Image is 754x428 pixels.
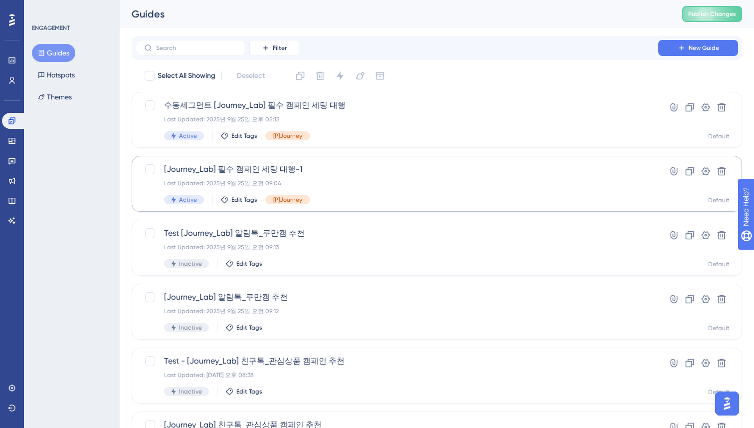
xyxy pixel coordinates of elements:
div: Default [708,324,730,332]
span: Need Help? [23,2,62,14]
div: Last Updated: 2025년 9월 25일 오후 05:13 [164,115,630,123]
button: Deselect [228,67,274,85]
span: Edit Tags [236,260,262,268]
div: Last Updated: 2025년 9월 25일 오전 09:04 [164,179,630,187]
div: Default [708,260,730,268]
div: Guides [132,7,657,21]
span: Inactive [179,260,202,268]
div: ENGAGEMENT [32,24,70,32]
iframe: UserGuiding AI Assistant Launcher [712,389,742,419]
span: [Journey_Lab] 알림톡_쿠만캠 추천 [164,291,630,303]
div: Default [708,132,730,140]
button: Filter [249,40,299,56]
span: 수동세그먼트 [Journey_Lab] 필수 캠페인 세팅 대행 [164,99,630,111]
div: Last Updated: [DATE] 오후 08:38 [164,371,630,379]
div: Last Updated: 2025년 9월 25일 오전 09:12 [164,307,630,315]
span: Active [179,196,197,204]
span: Publish Changes [688,10,736,18]
span: [P]Journey [273,196,302,204]
span: Filter [273,44,287,52]
span: Inactive [179,388,202,396]
button: Themes [32,88,78,106]
div: Last Updated: 2025년 9월 25일 오전 09:13 [164,243,630,251]
span: Select All Showing [158,70,215,82]
button: New Guide [658,40,738,56]
span: Deselect [237,70,265,82]
button: Edit Tags [225,260,262,268]
span: Test [Journey_Lab] 알림톡_쿠만캠 추천 [164,227,630,239]
span: [P]Journey [273,132,302,140]
span: Test - [Journey_Lab] 친구톡_관심상품 캠페인 추천 [164,355,630,367]
button: Edit Tags [220,196,257,204]
span: Edit Tags [231,196,257,204]
span: Edit Tags [236,324,262,332]
div: Default [708,196,730,204]
button: Edit Tags [220,132,257,140]
span: Edit Tags [236,388,262,396]
button: Publish Changes [682,6,742,22]
button: Guides [32,44,75,62]
div: Default [708,388,730,396]
span: [Journey_Lab] 필수 캠페인 세팅 대행-1 [164,163,630,175]
span: New Guide [689,44,719,52]
span: Inactive [179,324,202,332]
span: Edit Tags [231,132,257,140]
button: Edit Tags [225,388,262,396]
button: Edit Tags [225,324,262,332]
input: Search [156,44,237,51]
span: Active [179,132,197,140]
button: Hotspots [32,66,81,84]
